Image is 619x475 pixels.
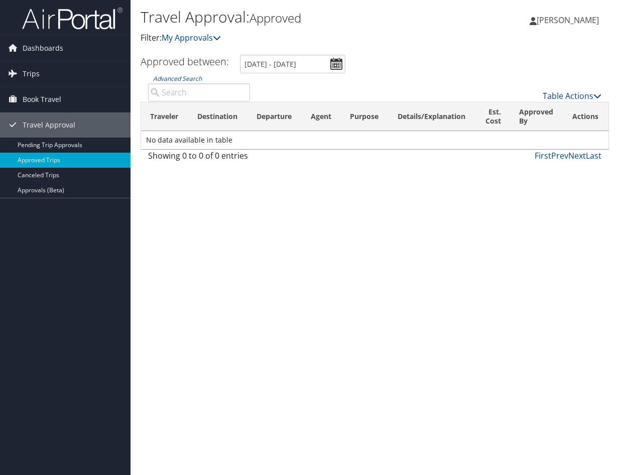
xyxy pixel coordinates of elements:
div: Showing 0 to 0 of 0 entries [148,150,250,167]
th: Details/Explanation [389,102,476,131]
a: First [535,150,551,161]
a: Prev [551,150,568,161]
th: Approved By: activate to sort column ascending [510,102,563,131]
th: Purpose [341,102,389,131]
p: Filter: [141,32,453,45]
th: Departure: activate to sort column ascending [247,102,302,131]
input: Advanced Search [148,83,250,101]
span: Trips [23,61,40,86]
th: Destination: activate to sort column ascending [188,102,247,131]
th: Est. Cost: activate to sort column ascending [476,102,510,131]
span: Dashboards [23,36,63,61]
th: Agent [302,102,341,131]
td: No data available in table [141,131,608,149]
h3: Approved between: [141,55,229,68]
h1: Travel Approval: [141,7,453,28]
img: airportal-logo.png [22,7,122,30]
th: Actions [563,102,608,131]
span: Travel Approval [23,112,75,138]
a: My Approvals [162,32,221,43]
input: [DATE] - [DATE] [240,55,345,73]
a: Advanced Search [153,74,202,83]
a: Next [568,150,586,161]
a: [PERSON_NAME] [530,5,609,35]
a: Last [586,150,601,161]
small: Approved [250,10,301,26]
span: [PERSON_NAME] [537,15,599,26]
th: Traveler: activate to sort column ascending [141,102,188,131]
span: Book Travel [23,87,61,112]
a: Table Actions [543,90,601,101]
